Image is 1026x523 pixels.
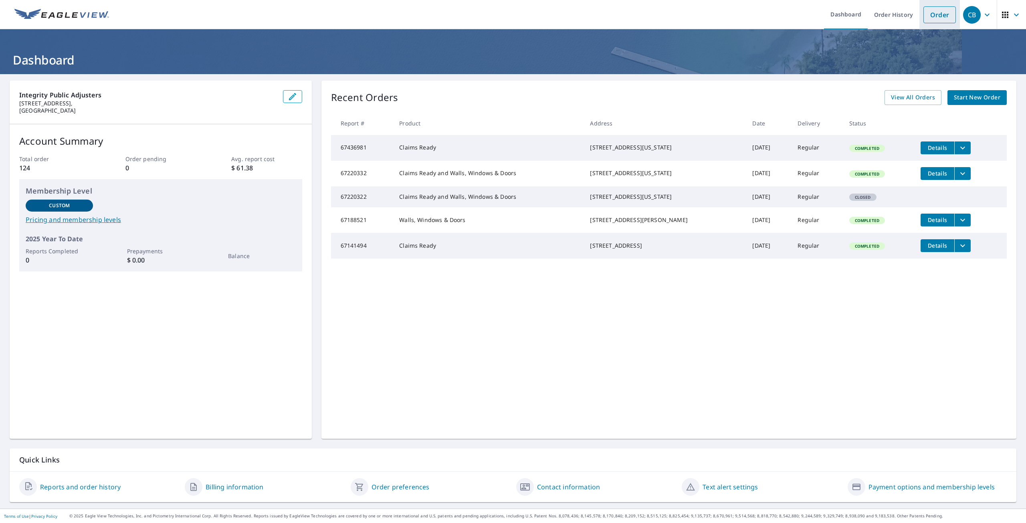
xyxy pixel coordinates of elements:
span: Completed [850,218,884,223]
a: Reports and order history [40,482,121,492]
th: Product [393,111,584,135]
td: [DATE] [746,161,791,186]
h1: Dashboard [10,52,1016,68]
div: [STREET_ADDRESS][US_STATE] [590,193,739,201]
p: | [4,514,57,519]
button: detailsBtn-67141494 [921,239,954,252]
span: Completed [850,171,884,177]
p: Quick Links [19,455,1007,465]
td: Walls, Windows & Doors [393,207,584,233]
td: Regular [791,135,842,161]
div: [STREET_ADDRESS] [590,242,739,250]
p: 2025 Year To Date [26,234,296,244]
td: 67188521 [331,207,393,233]
p: Avg. report cost [231,155,302,163]
a: Order [923,6,956,23]
a: Pricing and membership levels [26,215,296,224]
a: Payment options and membership levels [868,482,995,492]
td: [DATE] [746,207,791,233]
td: Claims Ready and Walls, Windows & Doors [393,161,584,186]
p: Order pending [125,155,196,163]
td: Regular [791,186,842,207]
div: CB [963,6,981,24]
td: Regular [791,207,842,233]
p: Account Summary [19,134,302,148]
span: Details [925,170,949,177]
button: detailsBtn-67188521 [921,214,954,226]
th: Report # [331,111,393,135]
span: Details [925,144,949,151]
a: Terms of Use [4,513,29,519]
div: [STREET_ADDRESS][US_STATE] [590,169,739,177]
button: detailsBtn-67220332 [921,167,954,180]
span: Completed [850,145,884,151]
button: detailsBtn-67436981 [921,141,954,154]
a: Order preferences [372,482,430,492]
p: [GEOGRAPHIC_DATA] [19,107,277,114]
p: Balance [228,252,295,260]
span: Completed [850,243,884,249]
td: Claims Ready [393,135,584,161]
td: [DATE] [746,186,791,207]
a: Start New Order [947,90,1007,105]
span: Details [925,242,949,249]
span: Closed [850,194,876,200]
p: 124 [19,163,90,173]
p: Recent Orders [331,90,398,105]
th: Date [746,111,791,135]
p: [STREET_ADDRESS], [19,100,277,107]
a: Billing information [206,482,263,492]
div: [STREET_ADDRESS][US_STATE] [590,143,739,151]
td: 67220332 [331,161,393,186]
p: © 2025 Eagle View Technologies, Inc. and Pictometry International Corp. All Rights Reserved. Repo... [69,513,1022,519]
td: [DATE] [746,135,791,161]
p: $ 61.38 [231,163,302,173]
button: filesDropdownBtn-67436981 [954,141,971,154]
td: 67141494 [331,233,393,258]
span: View All Orders [891,93,935,103]
a: Text alert settings [703,482,758,492]
p: 0 [125,163,196,173]
p: Reports Completed [26,247,93,255]
a: Privacy Policy [31,513,57,519]
td: Claims Ready [393,233,584,258]
th: Status [843,111,914,135]
p: Integrity Public Adjusters [19,90,277,100]
span: Details [925,216,949,224]
a: Contact information [537,482,600,492]
button: filesDropdownBtn-67220332 [954,167,971,180]
th: Address [584,111,746,135]
p: Custom [49,202,70,209]
p: Prepayments [127,247,194,255]
td: 67220322 [331,186,393,207]
p: $ 0.00 [127,255,194,265]
td: Regular [791,233,842,258]
td: Claims Ready and Walls, Windows & Doors [393,186,584,207]
a: View All Orders [885,90,941,105]
th: Delivery [791,111,842,135]
img: EV Logo [14,9,109,21]
td: 67436981 [331,135,393,161]
td: Regular [791,161,842,186]
p: Membership Level [26,186,296,196]
p: Total order [19,155,90,163]
button: filesDropdownBtn-67188521 [954,214,971,226]
p: 0 [26,255,93,265]
div: [STREET_ADDRESS][PERSON_NAME] [590,216,739,224]
button: filesDropdownBtn-67141494 [954,239,971,252]
span: Start New Order [954,93,1000,103]
td: [DATE] [746,233,791,258]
